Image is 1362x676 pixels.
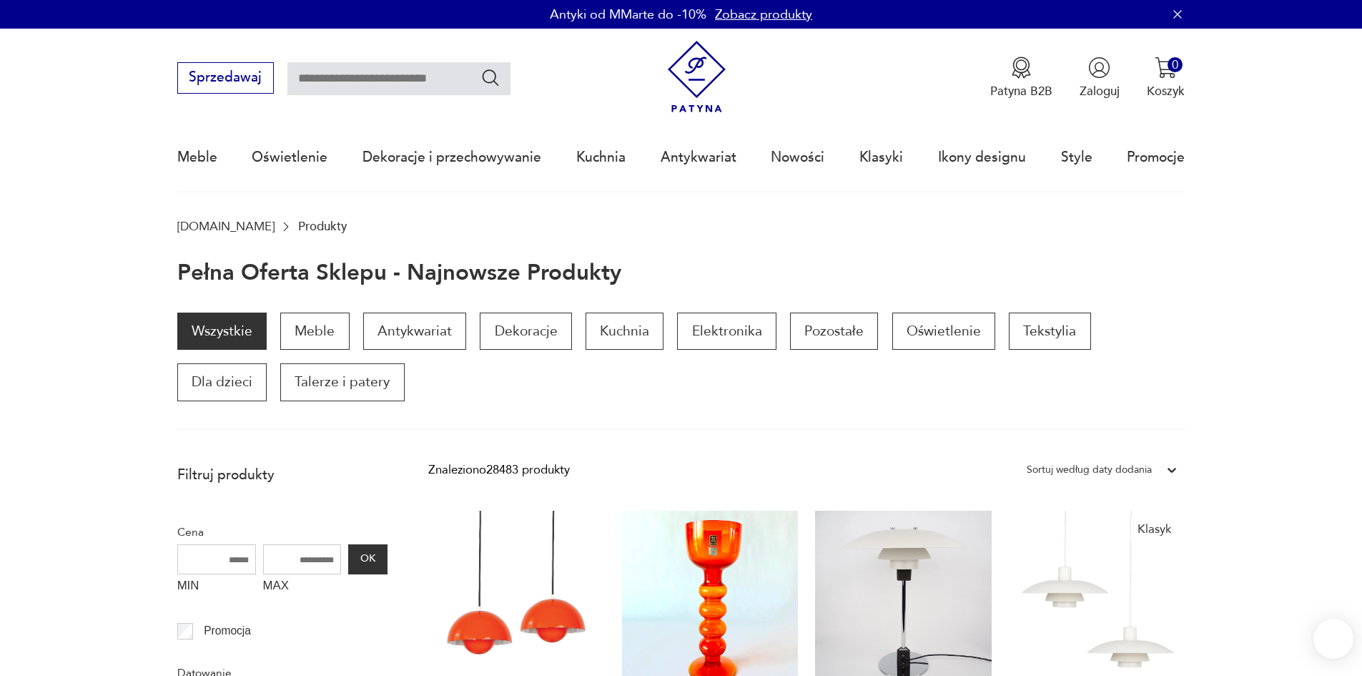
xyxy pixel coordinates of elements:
img: Ikona medalu [1010,57,1032,79]
div: Znaleziono 28483 produkty [428,461,570,479]
a: Wszystkie [177,313,267,350]
h1: Pełna oferta sklepu - najnowsze produkty [177,261,621,285]
button: 0Koszyk [1147,57,1185,99]
img: Patyna - sklep z meblami i dekoracjami vintage [661,41,733,113]
p: Zaloguj [1080,83,1120,99]
a: Klasyki [859,124,903,190]
a: Style [1061,124,1092,190]
a: Meble [280,313,349,350]
p: Koszyk [1147,83,1185,99]
button: OK [348,544,387,574]
a: Antykwariat [363,313,466,350]
label: MIN [177,574,256,602]
img: Ikonka użytkownika [1088,57,1110,79]
p: Cena [177,523,388,542]
a: Nowości [771,124,824,190]
button: Zaloguj [1080,57,1120,99]
img: Ikona koszyka [1155,57,1177,79]
button: Sprzedawaj [177,62,274,94]
a: Sprzedawaj [177,73,274,84]
a: Oświetlenie [892,313,995,350]
a: Antykwariat [661,124,736,190]
button: Patyna B2B [990,57,1052,99]
p: Patyna B2B [990,83,1052,99]
a: Pozostałe [790,313,878,350]
a: Dekoracje i przechowywanie [362,124,541,190]
a: [DOMAIN_NAME] [177,220,275,233]
a: Oświetlenie [252,124,327,190]
div: 0 [1168,57,1183,72]
a: Dekoracje [480,313,571,350]
a: Kuchnia [586,313,663,350]
p: Filtruj produkty [177,466,388,484]
a: Meble [177,124,217,190]
div: Sortuj według daty dodania [1027,461,1152,479]
p: Produkty [298,220,347,233]
a: Kuchnia [576,124,626,190]
a: Zobacz produkty [715,6,812,24]
a: Ikona medaluPatyna B2B [990,57,1052,99]
a: Tekstylia [1009,313,1090,350]
a: Talerze i patery [280,363,404,401]
a: Dla dzieci [177,363,267,401]
a: Ikony designu [938,124,1026,190]
a: Promocje [1127,124,1185,190]
iframe: Smartsupp widget button [1313,619,1353,659]
p: Promocja [204,622,251,640]
a: Elektronika [677,313,776,350]
label: MAX [263,574,342,602]
button: Szukaj [480,67,501,88]
p: Antyki od MMarte do -10% [550,6,706,24]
